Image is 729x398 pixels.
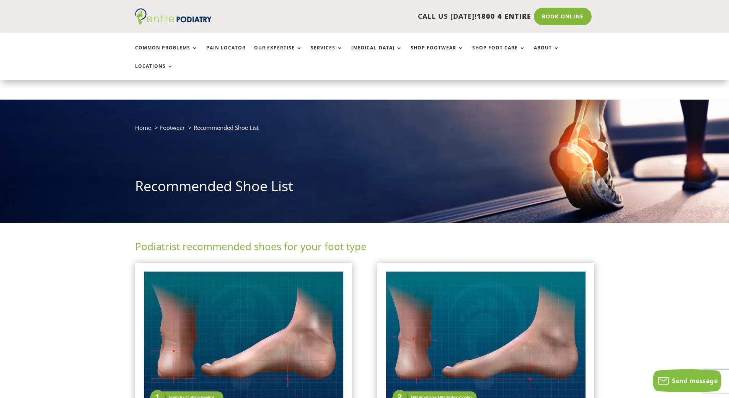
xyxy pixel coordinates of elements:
[135,8,212,25] img: logo (1)
[135,177,594,200] h1: Recommended Shoe List
[206,45,246,62] a: Pain Locator
[135,124,151,131] a: Home
[135,45,198,62] a: Common Problems
[135,18,212,26] a: Entire Podiatry
[653,369,721,392] button: Send message
[135,123,594,138] nav: breadcrumb
[411,45,464,62] a: Shop Footwear
[160,124,185,131] a: Footwear
[472,45,525,62] a: Shop Foot Care
[254,45,302,62] a: Our Expertise
[241,11,531,21] p: CALL US [DATE]!
[477,11,531,21] span: 1800 4 ENTIRE
[194,124,259,131] span: Recommended Shoe List
[672,377,718,385] span: Send message
[534,8,592,25] a: Book Online
[135,64,173,80] a: Locations
[534,45,559,62] a: About
[135,239,594,257] h2: Podiatrist recommended shoes for your foot type
[311,45,343,62] a: Services
[351,45,402,62] a: [MEDICAL_DATA]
